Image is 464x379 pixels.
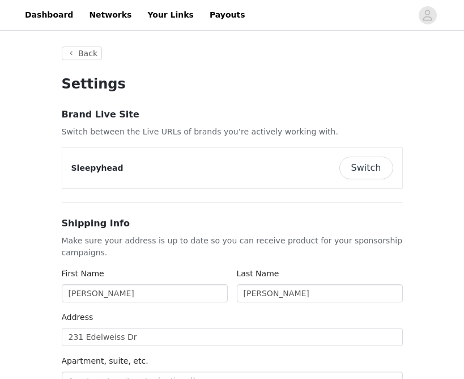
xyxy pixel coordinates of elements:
button: Back [62,47,103,60]
a: Networks [82,2,138,28]
p: Make sure your address is up to date so you can receive product for your sponsorship campaigns. [62,235,403,259]
p: Switch between the Live URLs of brands you’re actively working with. [62,126,403,138]
a: Dashboard [18,2,80,28]
label: Last Name [237,269,279,278]
h3: Shipping Info [62,217,403,230]
input: Address [62,328,403,346]
button: Switch [339,157,393,179]
label: Apartment, suite, etc. [62,356,148,365]
h3: Brand Live Site [62,108,403,121]
p: Sleepyhead [71,162,124,174]
label: First Name [62,269,104,278]
a: Payouts [203,2,252,28]
div: avatar [422,6,433,24]
h1: Settings [62,74,403,94]
a: Your Links [141,2,201,28]
label: Address [62,313,93,322]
